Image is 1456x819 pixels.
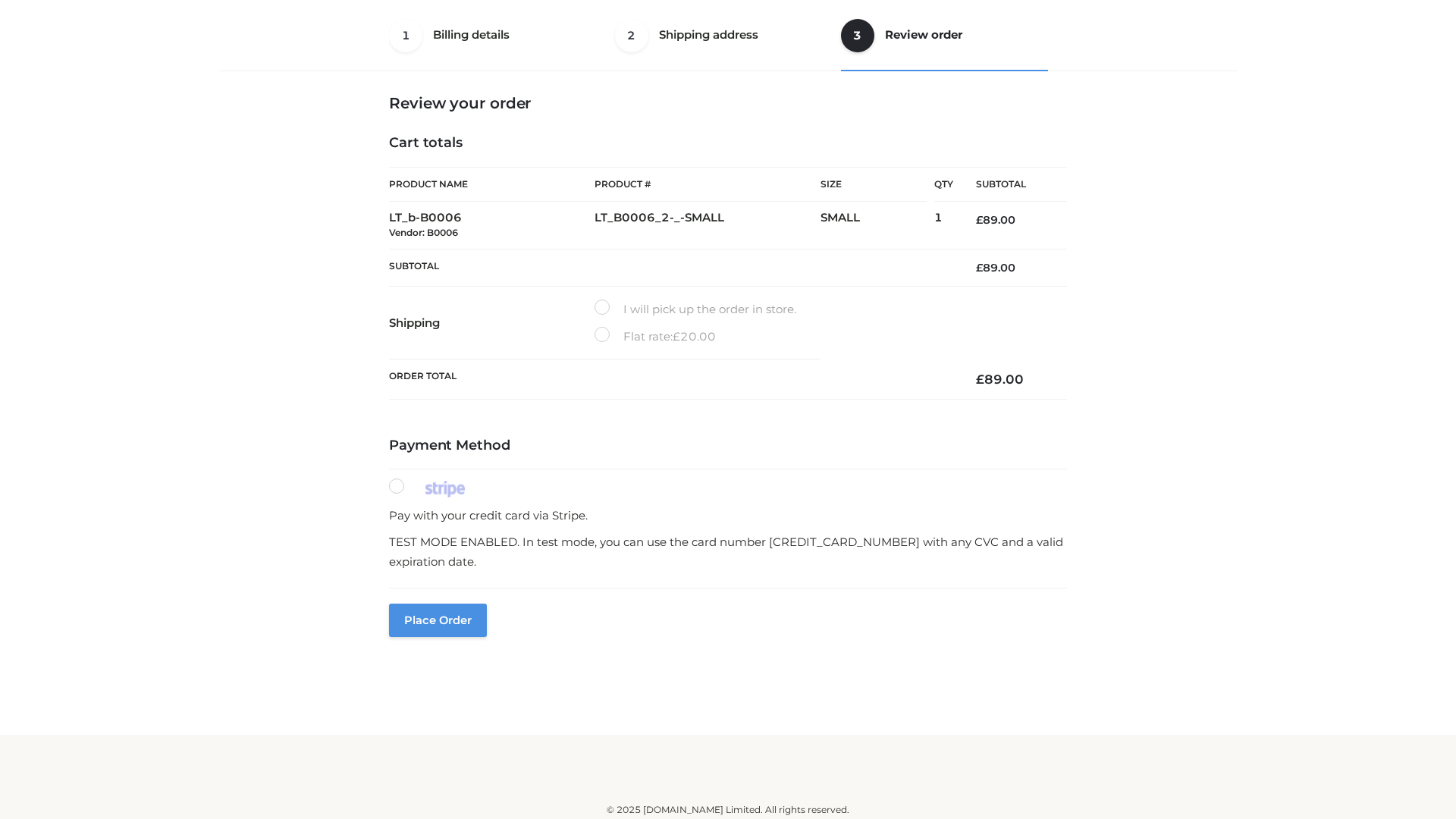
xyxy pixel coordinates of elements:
small: Vendor: B0006 [389,227,458,238]
bdi: 89.00 [976,213,1015,227]
bdi: 20.00 [673,329,716,344]
th: Size [821,168,927,202]
label: I will pick up the order in store. [595,300,796,319]
button: Place order [389,604,487,637]
label: Flat rate: [595,327,716,347]
p: Pay with your credit card via Stripe. [389,506,1067,526]
td: LT_B0006_2-_-SMALL [595,202,821,249]
td: SMALL [821,202,934,249]
td: 1 [934,202,953,249]
span: £ [976,261,983,275]
h4: Cart totals [389,135,1067,152]
bdi: 89.00 [976,372,1024,387]
span: £ [976,213,983,227]
th: Qty [934,167,953,202]
div: © 2025 [DOMAIN_NAME] Limited. All rights reserved. [225,802,1231,817]
bdi: 89.00 [976,261,1015,275]
th: Subtotal [389,249,953,286]
h4: Payment Method [389,438,1067,454]
th: Subtotal [953,168,1067,202]
th: Product # [595,167,821,202]
th: Product Name [389,167,595,202]
h3: Review your order [389,94,1067,112]
span: £ [673,329,680,344]
th: Shipping [389,287,595,359]
span: £ [976,372,984,387]
p: TEST MODE ENABLED. In test mode, you can use the card number [CREDIT_CARD_NUMBER] with any CVC an... [389,532,1067,571]
th: Order Total [389,359,953,400]
td: LT_b-B0006 [389,202,595,249]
